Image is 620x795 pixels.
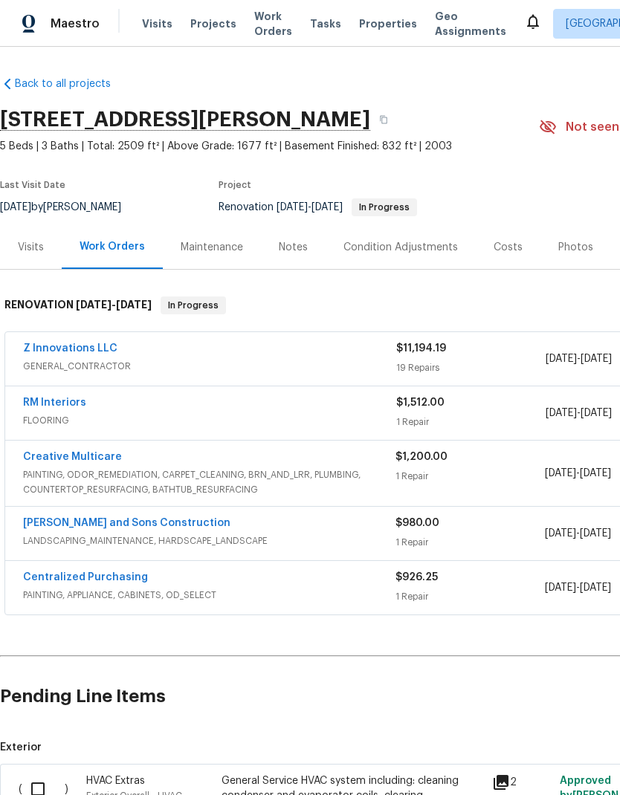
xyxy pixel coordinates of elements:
[219,181,251,189] span: Project
[23,572,148,583] a: Centralized Purchasing
[395,469,544,484] div: 1 Repair
[343,240,458,255] div: Condition Adjustments
[51,16,100,31] span: Maestro
[545,466,611,481] span: -
[310,19,341,29] span: Tasks
[277,202,308,212] span: [DATE]
[219,202,417,212] span: Renovation
[545,468,576,478] span: [DATE]
[23,588,395,603] span: PAINTING, APPLIANCE, CABINETS, OD_SELECT
[181,240,243,255] div: Maintenance
[76,299,152,310] span: -
[76,299,112,310] span: [DATE]
[23,452,122,462] a: Creative Multicare
[18,240,44,255] div: Visits
[277,202,343,212] span: -
[435,9,506,39] span: Geo Assignments
[581,354,612,364] span: [DATE]
[395,589,544,604] div: 1 Repair
[23,413,396,428] span: FLOORING
[254,9,292,39] span: Work Orders
[396,343,446,354] span: $11,194.19
[580,583,611,593] span: [DATE]
[396,360,546,375] div: 19 Repairs
[546,408,577,418] span: [DATE]
[396,415,546,429] div: 1 Repair
[4,296,152,314] h6: RENOVATION
[581,408,612,418] span: [DATE]
[580,468,611,478] span: [DATE]
[86,776,145,786] span: HVAC Extras
[546,406,612,421] span: -
[116,299,152,310] span: [DATE]
[545,526,611,541] span: -
[23,533,395,548] span: LANDSCAPING_MAINTENANCE, HARDSCAPE_LANDSCAPE
[395,518,439,528] span: $980.00
[279,240,308,255] div: Notes
[395,535,544,550] div: 1 Repair
[142,16,172,31] span: Visits
[359,16,417,31] span: Properties
[23,397,86,408] a: RM Interiors
[580,528,611,539] span: [DATE]
[545,580,611,595] span: -
[545,583,576,593] span: [DATE]
[395,572,438,583] span: $926.25
[353,203,416,212] span: In Progress
[546,351,612,366] span: -
[162,298,225,313] span: In Progress
[311,202,343,212] span: [DATE]
[558,240,593,255] div: Photos
[494,240,523,255] div: Costs
[23,343,117,354] a: Z Innovations LLC
[546,354,577,364] span: [DATE]
[492,773,551,791] div: 2
[80,239,145,254] div: Work Orders
[23,359,396,374] span: GENERAL_CONTRACTOR
[23,467,395,497] span: PAINTING, ODOR_REMEDIATION, CARPET_CLEANING, BRN_AND_LRR, PLUMBING, COUNTERTOP_RESURFACING, BATHT...
[370,106,397,133] button: Copy Address
[23,518,230,528] a: [PERSON_NAME] and Sons Construction
[396,397,445,408] span: $1,512.00
[190,16,236,31] span: Projects
[395,452,448,462] span: $1,200.00
[545,528,576,539] span: [DATE]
